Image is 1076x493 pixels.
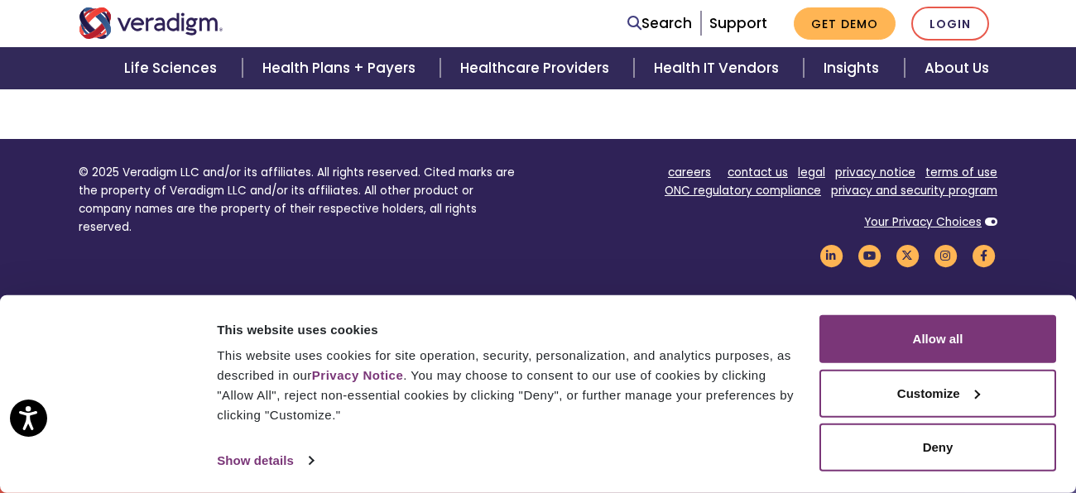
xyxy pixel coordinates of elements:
a: careers [668,165,711,180]
a: Veradigm Instagram Link [931,247,959,263]
a: privacy notice [835,165,915,180]
a: Veradigm LinkedIn Link [817,247,845,263]
a: Get Demo [794,7,896,40]
a: Life Sciences [104,47,242,89]
a: ONC regulatory compliance [665,183,821,199]
img: Veradigm logo [79,7,223,39]
button: Customize [819,369,1056,417]
a: Privacy Notice [312,368,403,382]
a: legal [798,165,825,180]
a: Support [709,13,767,33]
a: terms of use [925,165,997,180]
p: © 2025 Veradigm LLC and/or its affiliates. All rights reserved. Cited marks are the property of V... [79,164,526,236]
a: privacy and security program [831,183,997,199]
div: This website uses cookies [217,319,800,339]
a: Veradigm Twitter Link [893,247,921,263]
a: Healthcare Providers [440,47,634,89]
a: Show details [217,448,313,473]
a: Health Plans + Payers [243,47,440,89]
a: Your Privacy Choices [864,214,982,230]
a: Veradigm YouTube Link [855,247,883,263]
iframe: Drift Chat Widget [758,374,1056,473]
a: contact us [728,165,788,180]
a: Health IT Vendors [634,47,804,89]
a: Insights [804,47,904,89]
a: Login [911,7,989,41]
div: This website uses cookies for site operation, security, personalization, and analytics purposes, ... [217,346,800,425]
button: Allow all [819,315,1056,363]
a: Search [627,12,692,35]
a: About Us [905,47,1009,89]
a: Veradigm Facebook Link [969,247,997,263]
